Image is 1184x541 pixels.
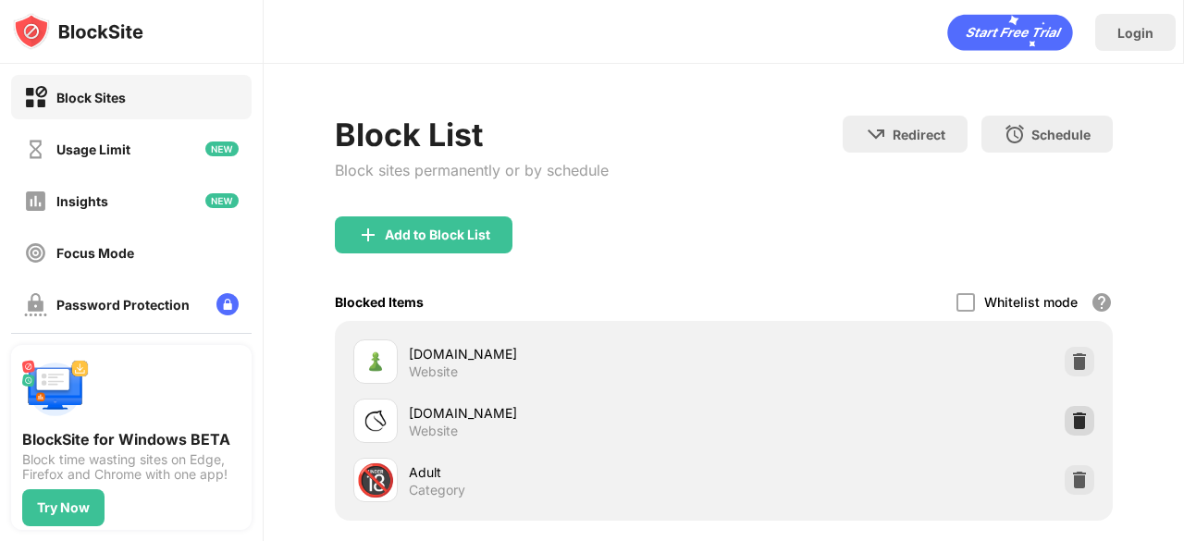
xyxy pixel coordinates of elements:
[1031,127,1091,142] div: Schedule
[947,14,1073,51] div: animation
[216,293,239,315] img: lock-menu.svg
[56,297,190,313] div: Password Protection
[409,423,458,439] div: Website
[893,127,945,142] div: Redirect
[335,116,609,154] div: Block List
[335,294,424,310] div: Blocked Items
[37,500,90,515] div: Try Now
[409,344,724,363] div: [DOMAIN_NAME]
[356,461,395,499] div: 🔞
[364,350,387,373] img: favicons
[385,227,490,242] div: Add to Block List
[1117,25,1153,41] div: Login
[335,161,609,179] div: Block sites permanently or by schedule
[13,13,143,50] img: logo-blocksite.svg
[205,141,239,156] img: new-icon.svg
[24,241,47,264] img: focus-off.svg
[24,86,47,109] img: block-on.svg
[364,410,387,432] img: favicons
[409,403,724,423] div: [DOMAIN_NAME]
[984,294,1078,310] div: Whitelist mode
[22,452,240,482] div: Block time wasting sites on Edge, Firefox and Chrome with one app!
[22,356,89,423] img: push-desktop.svg
[56,141,130,157] div: Usage Limit
[409,363,458,380] div: Website
[56,90,126,105] div: Block Sites
[56,193,108,209] div: Insights
[22,430,240,449] div: BlockSite for Windows BETA
[409,462,724,482] div: Adult
[205,193,239,208] img: new-icon.svg
[24,138,47,161] img: time-usage-off.svg
[409,482,465,498] div: Category
[56,245,134,261] div: Focus Mode
[24,190,47,213] img: insights-off.svg
[24,293,47,316] img: password-protection-off.svg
